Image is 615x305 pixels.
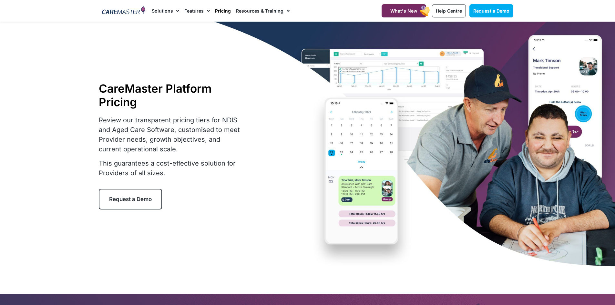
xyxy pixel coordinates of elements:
span: Help Centre [436,8,462,14]
p: Review our transparent pricing tiers for NDIS and Aged Care Software, customised to meet Provider... [99,115,244,154]
a: Request a Demo [99,189,162,209]
img: CareMaster Logo [102,6,146,16]
span: Request a Demo [109,196,152,202]
span: Request a Demo [473,8,509,14]
h1: CareMaster Platform Pricing [99,82,244,109]
a: Help Centre [432,4,466,17]
p: This guarantees a cost-effective solution for Providers of all sizes. [99,158,244,178]
a: What's New [382,4,426,17]
a: Request a Demo [469,4,513,17]
span: What's New [390,8,417,14]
